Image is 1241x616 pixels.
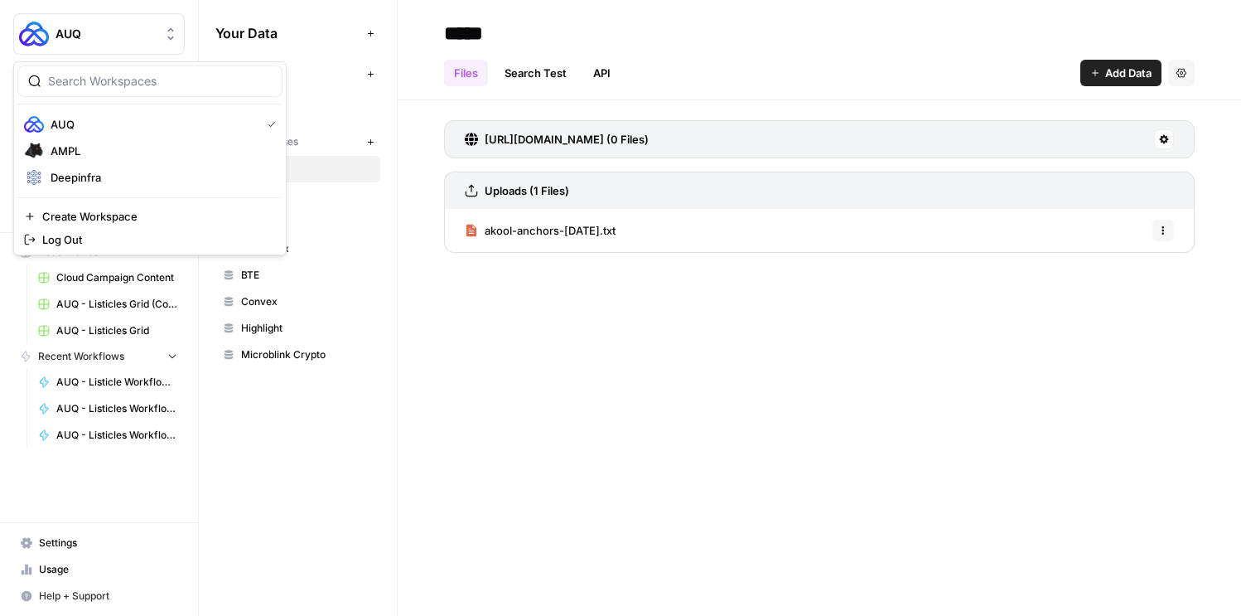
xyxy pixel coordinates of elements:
span: Settings [39,536,177,551]
img: AMPL Logo [24,141,44,161]
img: Deepinfra Logo [24,167,44,187]
span: Log Out [42,231,269,248]
span: Cloud Campaign Content [56,270,177,285]
button: Add Data [1080,60,1161,86]
span: Add Data [1105,65,1152,81]
span: AUQ - Listicles Grid [56,323,177,338]
a: AKOOL [215,88,380,114]
span: akool-anchors-[DATE].txt [485,222,616,239]
span: Your Data [215,23,360,43]
a: Settings [13,530,185,556]
span: Create Workspace [42,208,269,225]
a: AUQ - Listicles Grid (Copy from [GEOGRAPHIC_DATA]) [31,291,185,318]
a: Bright Tax [215,235,380,262]
a: BTE [215,262,380,289]
span: Bright Tax [241,241,373,256]
h3: Uploads (1 Files) [485,182,569,199]
a: Log Out [17,228,282,251]
span: AUQ - Listicle Workflow #2 [56,375,177,390]
a: AUQ [215,209,380,235]
a: AUQ - Listicles Workflow #3 [31,422,185,449]
div: Workspace: AUQ [13,61,287,255]
span: AKOOL [241,94,373,109]
a: API [583,60,620,86]
a: AUQ - Listicles Grid [31,318,185,344]
span: Akool [241,162,373,177]
span: Microblink Crypto [241,347,373,362]
img: AUQ Logo [19,19,49,49]
span: Highlight [241,321,373,336]
button: Workspace: AUQ [13,13,185,55]
a: [URL][DOMAIN_NAME] (0 Files) [465,121,649,158]
button: Recent Workflows [13,344,185,369]
h3: [URL][DOMAIN_NAME] (0 Files) [485,131,649,148]
span: Usage [39,562,177,577]
a: Search Test [495,60,577,86]
a: Usage [13,556,185,583]
a: Files [444,60,488,86]
button: Help + Support [13,583,185,609]
input: Search Workspaces [48,73,272,90]
a: Highlight [215,315,380,342]
a: Microblink Crypto [215,342,380,368]
a: Cloud Campaign Content [31,264,185,291]
img: AUQ Logo [24,114,44,134]
a: akool-anchors-[DATE].txt [465,209,616,252]
span: AUQ [56,26,156,42]
a: Uploads (1 Files) [465,172,569,209]
span: AUQ - Listicles Workflow (Copy from [GEOGRAPHIC_DATA]) [56,401,177,416]
span: Recent Workflows [38,349,124,364]
a: Convex [215,289,380,315]
span: Convex [241,294,373,309]
span: AUQ [51,116,254,133]
span: AUQ [241,215,373,230]
a: Create Workspace [17,205,282,228]
a: AMPL [215,182,380,209]
a: AUQ - Listicles Workflow (Copy from [GEOGRAPHIC_DATA]) [31,395,185,422]
span: AUQ - Listicles Grid (Copy from [GEOGRAPHIC_DATA]) [56,297,177,312]
span: AMPL [241,188,373,203]
span: Help + Support [39,589,177,604]
span: Deepinfra [51,169,269,186]
a: AUQ - Listicle Workflow #2 [31,369,185,395]
span: BTE [241,268,373,283]
a: Akool [215,156,380,182]
span: AUQ - Listicles Workflow #3 [56,428,177,443]
span: AMPL [51,143,269,159]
